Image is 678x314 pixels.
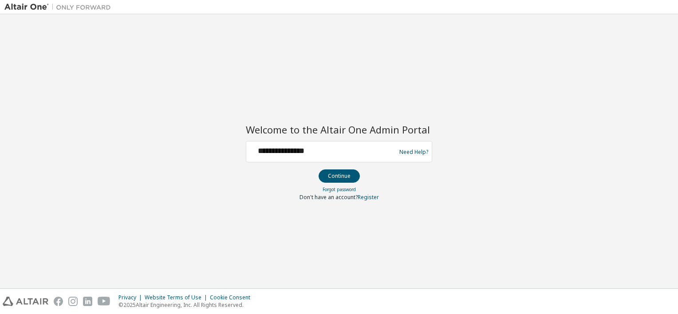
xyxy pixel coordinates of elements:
div: Privacy [118,294,145,301]
div: Cookie Consent [210,294,256,301]
img: youtube.svg [98,297,110,306]
img: altair_logo.svg [3,297,48,306]
p: © 2025 Altair Engineering, Inc. All Rights Reserved. [118,301,256,309]
a: Register [358,193,379,201]
img: instagram.svg [68,297,78,306]
button: Continue [319,169,360,183]
img: facebook.svg [54,297,63,306]
img: Altair One [4,3,115,12]
h2: Welcome to the Altair One Admin Portal [246,123,432,136]
div: Website Terms of Use [145,294,210,301]
img: linkedin.svg [83,297,92,306]
a: Forgot password [323,186,356,192]
span: Don't have an account? [300,193,358,201]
